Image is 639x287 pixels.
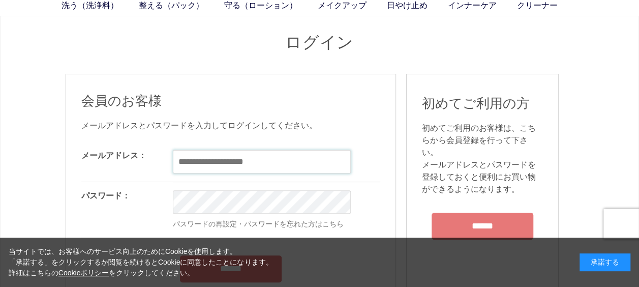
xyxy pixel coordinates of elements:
[81,93,162,108] span: 会員のお客様
[422,96,530,111] span: 初めてご利用の方
[66,32,574,53] h1: ログイン
[580,253,630,271] div: 承諾する
[9,246,273,278] div: 当サイトでは、お客様へのサービス向上のためにCookieを使用します。 「承諾する」をクリックするか閲覧を続けるとCookieに同意したことになります。 詳細はこちらの をクリックしてください。
[81,151,146,160] label: メールアドレス：
[81,191,130,200] label: パスワード：
[58,269,109,277] a: Cookieポリシー
[173,220,344,228] a: パスワードの再設定・パスワードを忘れた方はこちら
[422,122,543,195] div: 初めてご利用のお客様は、こちらから会員登録を行って下さい。 メールアドレスとパスワードを登録しておくと便利にお買い物ができるようになります。
[81,120,380,132] div: メールアドレスとパスワードを入力してログインしてください。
